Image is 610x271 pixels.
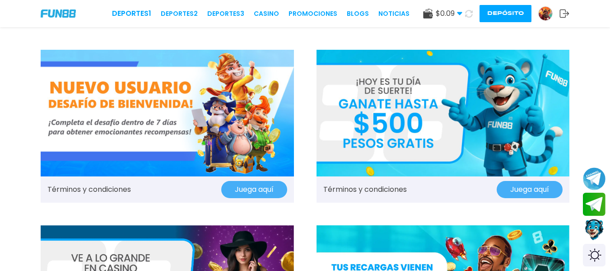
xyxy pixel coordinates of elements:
[497,181,563,198] button: Juega aquí
[289,9,337,19] a: Promociones
[539,7,552,20] img: Avatar
[378,9,410,19] a: NOTICIAS
[347,9,369,19] a: BLOGS
[323,184,407,195] a: Términos y condiciones
[221,181,287,198] button: Juega aquí
[583,193,605,216] button: Join telegram
[583,244,605,266] div: Switch theme
[583,167,605,190] button: Join telegram channel
[538,6,559,21] a: Avatar
[207,9,244,19] a: Deportes3
[436,8,462,19] span: $ 0.09
[317,50,570,176] img: Promo Banner
[583,218,605,242] button: Contact customer service
[161,9,198,19] a: Deportes2
[41,10,76,17] img: Company Logo
[47,184,131,195] a: Términos y condiciones
[254,9,279,19] a: CASINO
[112,8,151,19] a: Deportes1
[480,5,531,22] button: Depósito
[41,50,294,176] img: Promo Banner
